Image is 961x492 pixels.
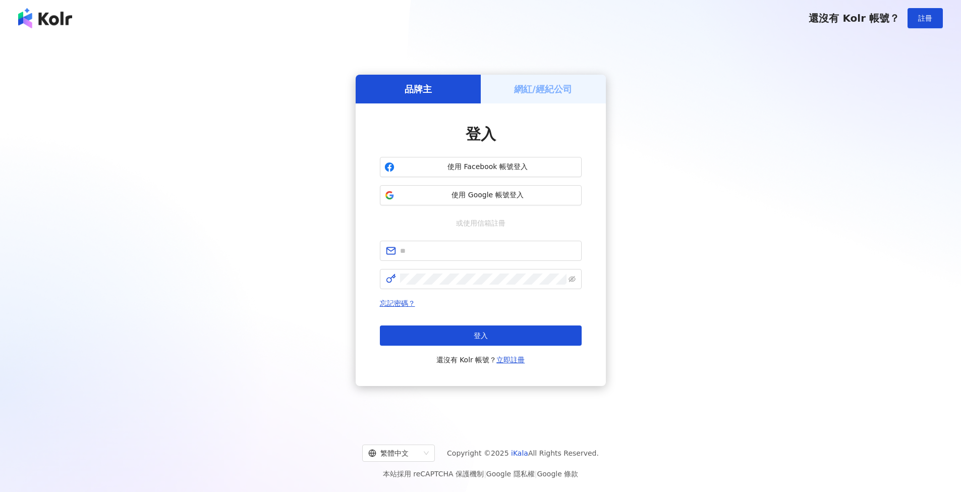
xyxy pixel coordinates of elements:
h5: 網紅/經紀公司 [514,83,572,95]
span: 還沒有 Kolr 帳號？ [436,354,525,366]
a: iKala [511,449,528,457]
span: 註冊 [918,14,932,22]
span: eye-invisible [569,276,576,283]
span: 或使用信箱註冊 [449,217,513,229]
button: 註冊 [908,8,943,28]
span: 還沒有 Kolr 帳號？ [809,12,899,24]
span: Copyright © 2025 All Rights Reserved. [447,447,599,459]
span: | [484,470,486,478]
a: 立即註冊 [496,356,525,364]
h5: 品牌主 [405,83,432,95]
span: 使用 Facebook 帳號登入 [399,162,577,172]
a: 忘記密碼？ [380,299,415,307]
div: 繁體中文 [368,445,420,461]
span: 登入 [474,332,488,340]
span: 使用 Google 帳號登入 [399,190,577,200]
a: Google 條款 [537,470,578,478]
span: 本站採用 reCAPTCHA 保護機制 [383,468,578,480]
button: 使用 Facebook 帳號登入 [380,157,582,177]
button: 使用 Google 帳號登入 [380,185,582,205]
span: | [535,470,537,478]
span: 登入 [466,125,496,143]
a: Google 隱私權 [486,470,535,478]
img: logo [18,8,72,28]
button: 登入 [380,325,582,346]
